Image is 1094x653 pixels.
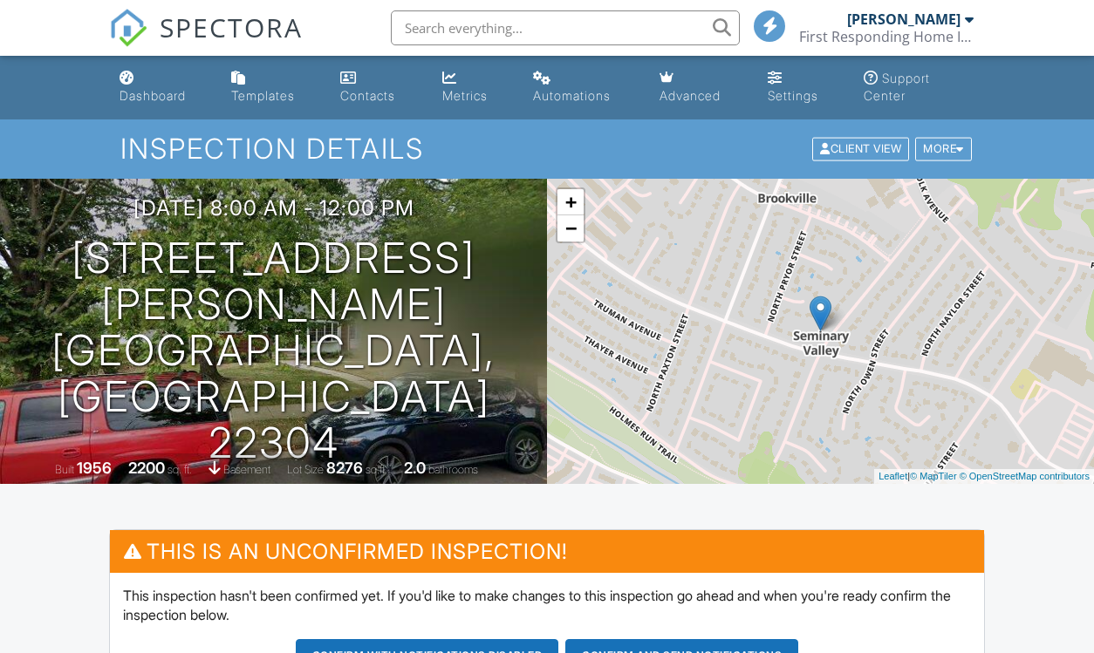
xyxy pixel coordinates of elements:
[128,459,165,477] div: 2200
[653,63,747,112] a: Advanced
[660,88,721,103] div: Advanced
[857,63,981,112] a: Support Center
[442,88,488,103] div: Metrics
[960,471,1090,481] a: © OpenStreetMap contributors
[847,10,961,28] div: [PERSON_NAME]
[224,63,319,112] a: Templates
[435,63,512,112] a: Metrics
[812,138,909,161] div: Client View
[428,463,478,476] span: bathrooms
[109,24,303,60] a: SPECTORA
[333,63,421,112] a: Contacts
[110,530,983,573] h3: This is an Unconfirmed Inspection!
[366,463,387,476] span: sq.ft.
[168,463,192,476] span: sq. ft.
[810,141,913,154] a: Client View
[915,138,972,161] div: More
[123,586,970,625] p: This inspection hasn't been confirmed yet. If you'd like to make changes to this inspection go ah...
[55,463,74,476] span: Built
[799,28,974,45] div: First Responding Home Inspections
[28,235,519,466] h1: [STREET_ADDRESS][PERSON_NAME] [GEOGRAPHIC_DATA], [GEOGRAPHIC_DATA] 22304
[340,88,395,103] div: Contacts
[910,471,957,481] a: © MapTiler
[160,9,303,45] span: SPECTORA
[120,133,974,164] h1: Inspection Details
[391,10,740,45] input: Search everything...
[113,63,210,112] a: Dashboard
[874,469,1094,484] div: |
[557,189,584,215] a: Zoom in
[557,215,584,241] a: Zoom out
[533,88,611,103] div: Automations
[768,88,818,103] div: Settings
[287,463,324,476] span: Lot Size
[761,63,843,112] a: Settings
[404,459,426,477] div: 2.0
[223,463,270,476] span: basement
[326,459,363,477] div: 8276
[109,9,147,47] img: The Best Home Inspection Software - Spectora
[77,459,112,477] div: 1956
[120,88,186,103] div: Dashboard
[879,471,907,481] a: Leaflet
[133,196,414,220] h3: [DATE] 8:00 am - 12:00 pm
[864,71,930,103] div: Support Center
[526,63,639,112] a: Automations (Basic)
[231,88,295,103] div: Templates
